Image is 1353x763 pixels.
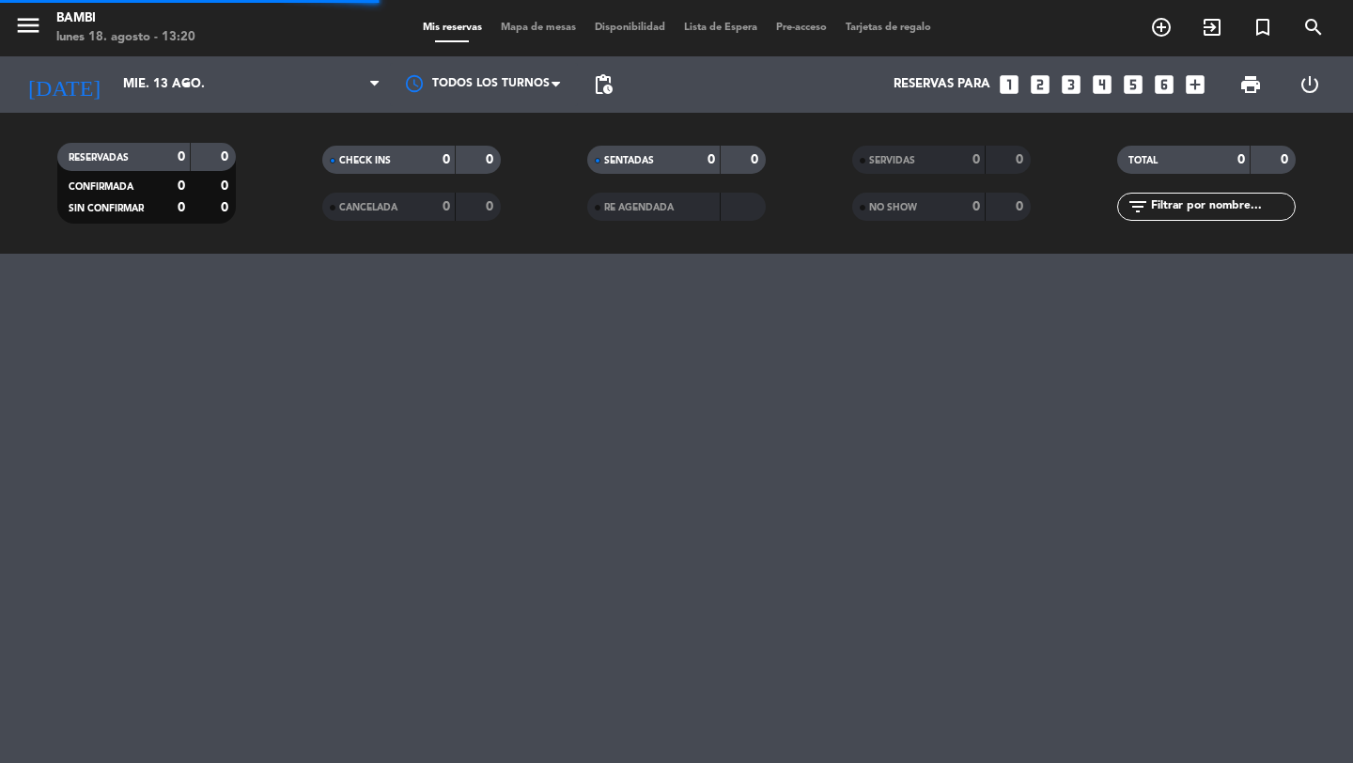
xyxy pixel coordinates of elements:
[604,156,654,165] span: SENTADAS
[604,203,674,212] span: RE AGENDADA
[1237,153,1245,166] strong: 0
[767,23,836,33] span: Pre-acceso
[585,23,675,33] span: Disponibilidad
[413,23,491,33] span: Mis reservas
[869,203,917,212] span: NO SHOW
[175,73,197,96] i: arrow_drop_down
[1299,73,1321,96] i: power_settings_new
[751,153,762,166] strong: 0
[221,150,232,163] strong: 0
[69,204,144,213] span: SIN CONFIRMAR
[491,23,585,33] span: Mapa de mesas
[1127,195,1149,218] i: filter_list
[1016,200,1027,213] strong: 0
[69,182,133,192] span: CONFIRMADA
[869,156,915,165] span: SERVIDAS
[1302,16,1325,39] i: search
[443,200,450,213] strong: 0
[14,11,42,39] i: menu
[178,201,185,214] strong: 0
[178,179,185,193] strong: 0
[1281,153,1292,166] strong: 0
[708,153,715,166] strong: 0
[178,150,185,163] strong: 0
[1280,56,1339,113] div: LOG OUT
[1059,72,1083,97] i: looks_3
[997,72,1021,97] i: looks_one
[486,153,497,166] strong: 0
[1016,153,1027,166] strong: 0
[1028,72,1052,97] i: looks_two
[1128,156,1158,165] span: TOTAL
[1121,72,1145,97] i: looks_5
[1090,72,1114,97] i: looks_4
[972,153,980,166] strong: 0
[56,28,195,47] div: lunes 18. agosto - 13:20
[1183,72,1207,97] i: add_box
[1239,73,1262,96] span: print
[1149,196,1295,217] input: Filtrar por nombre...
[56,9,195,28] div: BAMBI
[69,153,129,163] span: RESERVADAS
[972,200,980,213] strong: 0
[14,11,42,46] button: menu
[221,179,232,193] strong: 0
[894,77,990,92] span: Reservas para
[339,156,391,165] span: CHECK INS
[221,201,232,214] strong: 0
[836,23,941,33] span: Tarjetas de regalo
[1201,16,1223,39] i: exit_to_app
[14,64,114,105] i: [DATE]
[443,153,450,166] strong: 0
[486,200,497,213] strong: 0
[1152,72,1176,97] i: looks_6
[675,23,767,33] span: Lista de Espera
[1150,16,1173,39] i: add_circle_outline
[339,203,397,212] span: CANCELADA
[592,73,614,96] span: pending_actions
[1252,16,1274,39] i: turned_in_not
